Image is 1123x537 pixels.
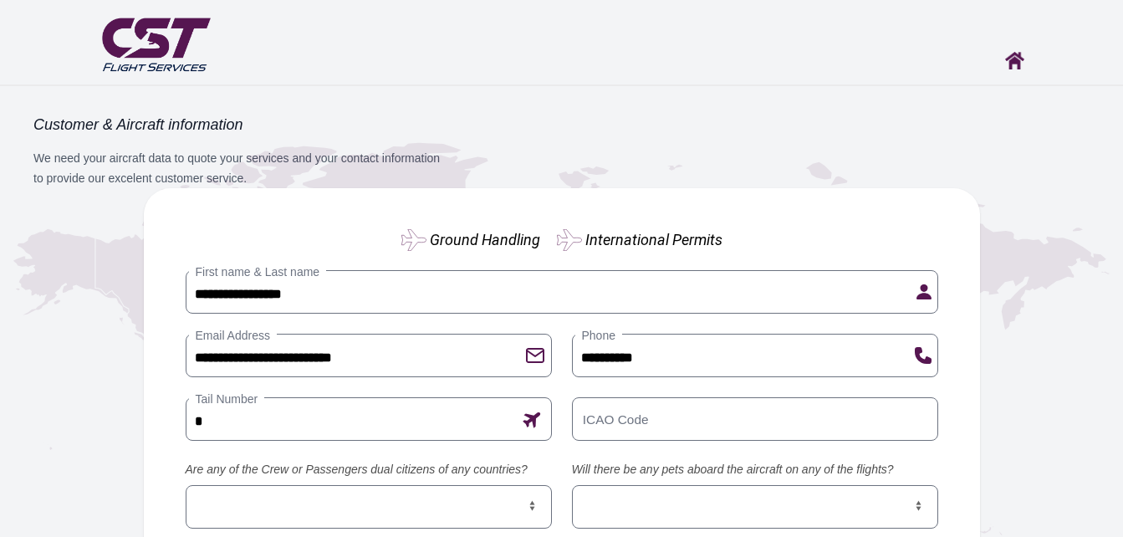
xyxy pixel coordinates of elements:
[572,461,938,478] label: Will there be any pets aboard the aircraft on any of the flights?
[189,391,265,407] label: Tail Number
[186,461,552,478] label: Are any of the Crew or Passengers dual citizens of any countries?
[189,263,327,280] label: First name & Last name
[430,228,540,251] label: Ground Handling
[98,11,214,76] img: CST Flight Services logo
[1005,52,1024,69] img: Home
[189,327,277,344] label: Email Address
[575,410,656,428] label: ICAO Code
[575,327,622,344] label: Phone
[585,228,722,251] label: International Permits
